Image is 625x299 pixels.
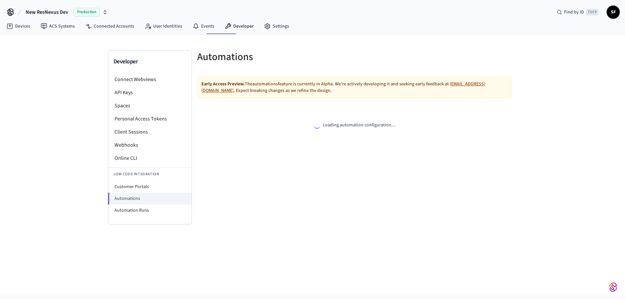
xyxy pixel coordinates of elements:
a: User Identities [139,20,187,32]
li: Online CLI [108,152,192,165]
div: The automations feature is currently in Alpha. We're actively developing it and seeking early fee... [197,76,512,98]
a: ACS Systems [35,20,80,32]
li: Personal Access Tokens [108,112,192,125]
div: Loading automation configuration... [314,122,395,129]
li: Spaces [108,99,192,112]
span: Find by ID [564,9,584,15]
button: SF [607,6,620,19]
a: Developer [219,20,259,32]
li: Customer Portals [108,181,192,193]
span: SF [607,6,619,18]
a: Connected Accounts [80,20,139,32]
li: Automations [108,193,192,204]
a: [EMAIL_ADDRESS][DOMAIN_NAME] [201,81,485,94]
a: Devices [1,20,35,32]
span: New ResNexus Dev [26,8,68,16]
img: SeamLogoGradient.69752ec5.svg [609,282,617,292]
span: Ctrl K [586,9,599,15]
a: Settings [259,20,294,32]
li: Webhooks [108,139,192,152]
strong: Early Access Preview. [201,81,245,87]
h5: Automations [197,50,351,64]
span: Production [73,8,100,16]
li: API Keys [108,86,192,99]
li: Low Code Integration [108,167,192,181]
li: Connect Webviews [108,73,192,86]
h3: Developer [114,57,186,66]
li: Automation Runs [108,204,192,216]
a: Events [187,20,219,32]
div: Find by IDCtrl K [552,6,604,18]
li: Client Sessions [108,125,192,139]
